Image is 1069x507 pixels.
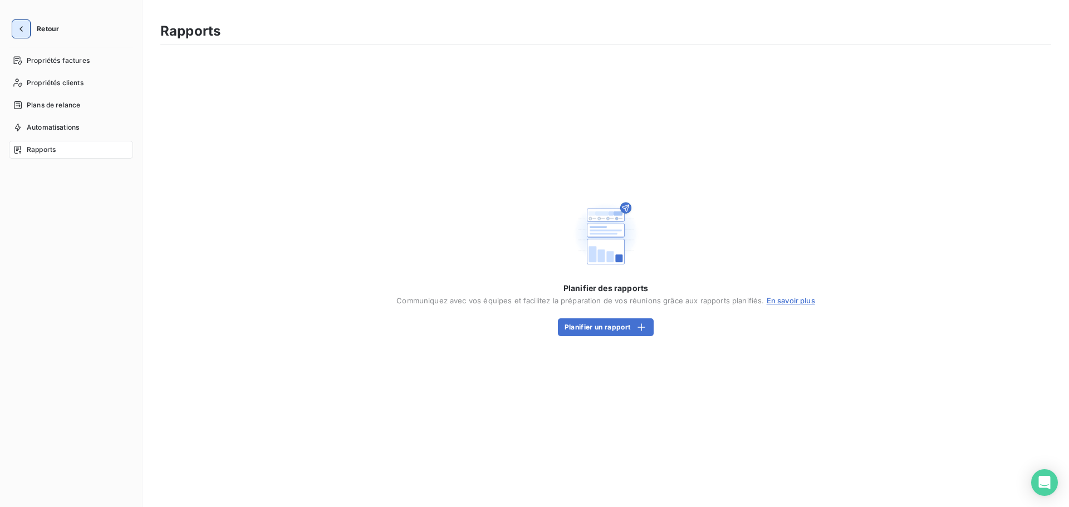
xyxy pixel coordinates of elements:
button: Retour [9,20,68,38]
span: Planifier des rapports [563,283,648,294]
a: Propriétés factures [9,52,133,70]
span: Communiquez avec vos équipes et facilitez la préparation de vos réunions grâce aux rapports plani... [396,296,815,305]
span: Propriétés factures [27,56,90,66]
span: Propriétés clients [27,78,84,88]
a: En savoir plus [767,296,815,305]
h3: Rapports [160,21,220,41]
img: Empty state [570,198,641,270]
a: Rapports [9,141,133,159]
a: Propriétés clients [9,74,133,92]
span: Plans de relance [27,100,80,110]
span: Retour [37,26,59,32]
span: Rapports [27,145,56,155]
a: Automatisations [9,119,133,136]
div: Open Intercom Messenger [1031,469,1058,496]
button: Planifier un rapport [558,318,654,336]
span: Automatisations [27,122,79,132]
a: Plans de relance [9,96,133,114]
